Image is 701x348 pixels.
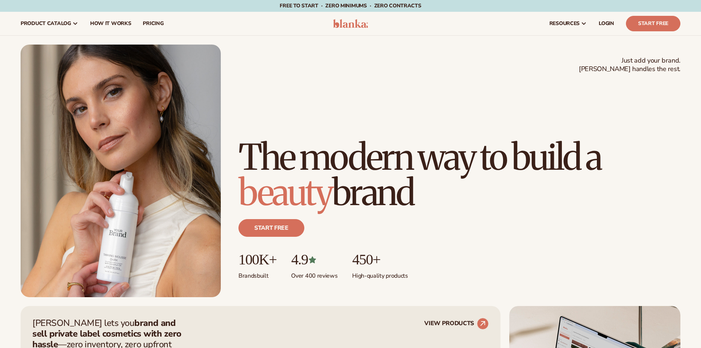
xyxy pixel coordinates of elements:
a: resources [544,12,593,35]
img: logo [333,19,368,28]
a: Start free [238,219,304,237]
h1: The modern way to build a brand [238,140,680,210]
span: How It Works [90,21,131,27]
a: VIEW PRODUCTS [424,318,489,330]
a: product catalog [15,12,84,35]
span: pricing [143,21,163,27]
p: 450+ [352,252,408,268]
span: Free to start · ZERO minimums · ZERO contracts [280,2,421,9]
a: pricing [137,12,169,35]
p: Brands built [238,268,276,280]
img: Female holding tanning mousse. [21,45,221,297]
span: LOGIN [599,21,614,27]
span: beauty [238,171,332,215]
p: 4.9 [291,252,337,268]
span: Just add your brand. [PERSON_NAME] handles the rest. [579,56,680,74]
a: Start Free [626,16,680,31]
p: 100K+ [238,252,276,268]
a: LOGIN [593,12,620,35]
p: High-quality products [352,268,408,280]
span: resources [549,21,580,27]
a: How It Works [84,12,137,35]
p: Over 400 reviews [291,268,337,280]
span: product catalog [21,21,71,27]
